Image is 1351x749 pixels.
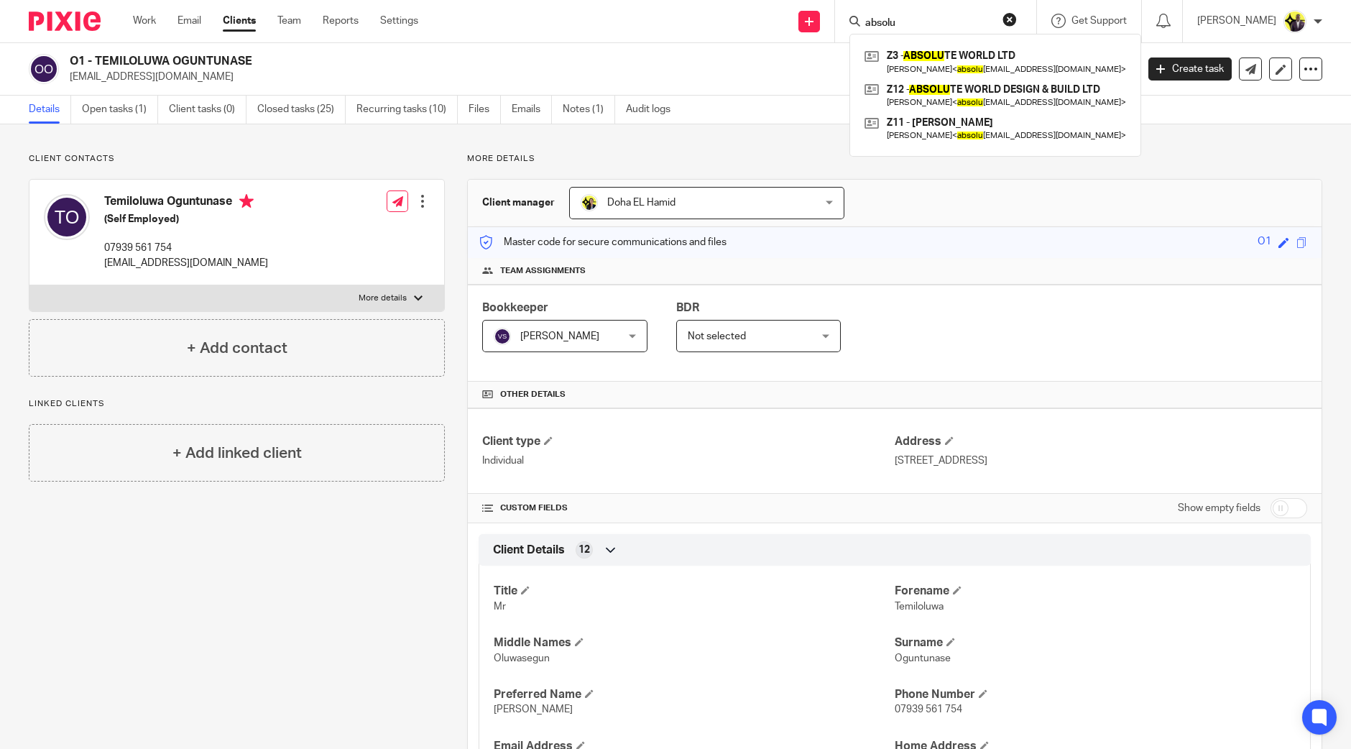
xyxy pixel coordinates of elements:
[257,96,346,124] a: Closed tasks (25)
[578,543,590,557] span: 12
[1178,501,1260,515] label: Show empty fields
[493,543,565,558] span: Client Details
[104,212,268,226] h5: (Self Employed)
[482,196,555,210] h3: Client manager
[494,635,895,651] h4: Middle Names
[356,96,458,124] a: Recurring tasks (10)
[895,704,962,714] span: 07939 561 754
[1283,10,1306,33] img: Yemi-Starbridge.jpg
[494,602,506,612] span: Mr
[467,153,1322,165] p: More details
[323,14,359,28] a: Reports
[512,96,552,124] a: Emails
[895,602,944,612] span: Temiloluwa
[500,389,566,400] span: Other details
[581,194,598,211] img: Doha-Starbridge.jpg
[277,14,301,28] a: Team
[104,256,268,270] p: [EMAIL_ADDRESS][DOMAIN_NAME]
[187,337,287,359] h4: + Add contact
[44,194,90,240] img: svg%3E
[29,96,71,124] a: Details
[223,14,256,28] a: Clients
[895,454,1307,468] p: [STREET_ADDRESS]
[133,14,156,28] a: Work
[1002,12,1017,27] button: Clear
[520,331,599,341] span: [PERSON_NAME]
[494,328,511,345] img: svg%3E
[563,96,615,124] a: Notes (1)
[104,241,268,255] p: 07939 561 754
[172,442,302,464] h4: + Add linked client
[177,14,201,28] a: Email
[380,14,418,28] a: Settings
[29,398,445,410] p: Linked clients
[479,235,727,249] p: Master code for secure communications and files
[895,635,1296,651] h4: Surname
[626,96,681,124] a: Audit logs
[82,96,158,124] a: Open tasks (1)
[70,54,916,69] h2: O1 - TEMILOLUWA OGUNTUNASE
[70,70,1127,84] p: [EMAIL_ADDRESS][DOMAIN_NAME]
[607,198,675,208] span: Doha EL Hamid
[895,584,1296,599] h4: Forename
[500,265,586,277] span: Team assignments
[482,302,548,313] span: Bookkeeper
[676,302,699,313] span: BDR
[482,502,895,514] h4: CUSTOM FIELDS
[29,12,101,31] img: Pixie
[864,17,993,30] input: Search
[494,704,573,714] span: [PERSON_NAME]
[29,153,445,165] p: Client contacts
[1258,234,1271,251] div: O1
[494,584,895,599] h4: Title
[494,687,895,702] h4: Preferred Name
[29,54,59,84] img: svg%3E
[239,194,254,208] i: Primary
[494,653,550,663] span: Oluwasegun
[482,434,895,449] h4: Client type
[1197,14,1276,28] p: [PERSON_NAME]
[469,96,501,124] a: Files
[1148,58,1232,81] a: Create task
[359,293,407,304] p: More details
[1071,16,1127,26] span: Get Support
[169,96,246,124] a: Client tasks (0)
[482,454,895,468] p: Individual
[895,434,1307,449] h4: Address
[895,687,1296,702] h4: Phone Number
[104,194,268,212] h4: Temiloluwa Oguntunase
[688,331,746,341] span: Not selected
[895,653,951,663] span: Oguntunase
